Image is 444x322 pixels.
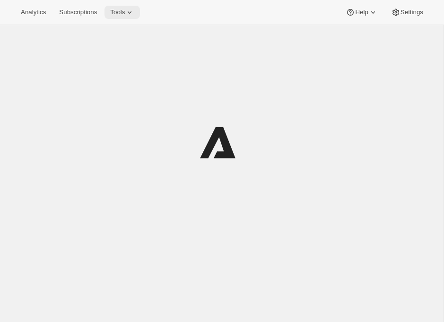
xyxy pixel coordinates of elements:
button: Settings [385,6,429,19]
button: Tools [104,6,140,19]
span: Tools [110,9,125,16]
span: Settings [400,9,423,16]
button: Analytics [15,6,52,19]
span: Analytics [21,9,46,16]
span: Help [355,9,368,16]
span: Subscriptions [59,9,97,16]
button: Subscriptions [53,6,103,19]
button: Help [340,6,383,19]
